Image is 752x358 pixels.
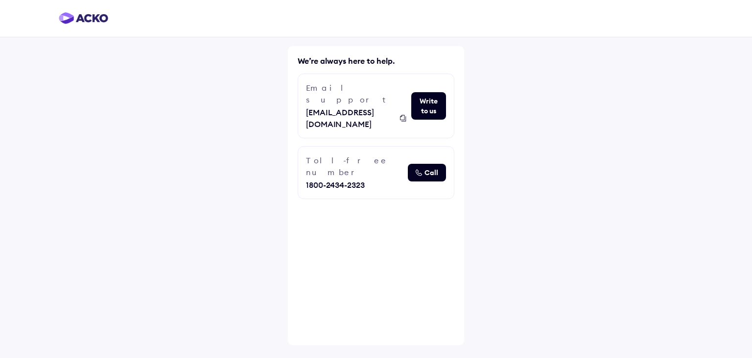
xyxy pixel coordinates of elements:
img: horizontal-gradient.png [59,12,108,24]
span: [EMAIL_ADDRESS][DOMAIN_NAME] [306,106,398,130]
button: Write to us [411,92,446,120]
div: Toll-free number [306,154,403,178]
div: 1800-2434-2323 [306,179,403,191]
img: alt [400,115,406,122]
div: Email support [306,82,406,105]
h6: We’re always here to help. [298,56,454,66]
button: altCall [408,164,446,181]
span: Call [424,168,438,178]
img: alt [416,169,422,176]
